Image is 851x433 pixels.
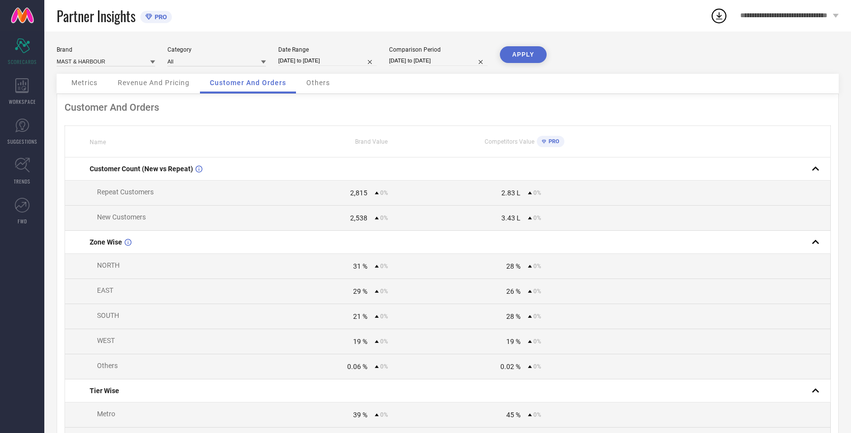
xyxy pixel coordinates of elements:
span: 0% [380,189,388,196]
span: PRO [546,138,559,145]
span: 0% [533,189,541,196]
span: Customer Count (New vs Repeat) [90,165,193,173]
span: Brand Value [355,138,388,145]
span: WORKSPACE [9,98,36,105]
span: FWD [18,217,27,225]
span: New Customers [97,213,146,221]
span: 0% [533,215,541,221]
div: 0.06 % [347,363,367,371]
div: 19 % [353,338,367,345]
span: Metro [97,410,115,418]
span: Customer And Orders [210,79,286,87]
div: 45 % [506,411,521,419]
span: Others [97,362,118,370]
div: 0.02 % [500,363,521,371]
span: Metrics [71,79,98,87]
span: 0% [380,363,388,370]
span: SUGGESTIONS [7,138,37,145]
div: Customer And Orders [65,101,831,113]
span: EAST [97,286,113,294]
span: Competitors Value [485,138,534,145]
input: Select comparison period [389,56,488,66]
span: Zone Wise [90,238,122,246]
div: 39 % [353,411,367,419]
div: Open download list [710,7,728,25]
span: 0% [380,215,388,221]
span: Repeat Customers [97,188,154,196]
div: 26 % [506,287,521,295]
span: WEST [97,337,115,344]
span: 0% [380,411,388,418]
span: Partner Insights [57,6,135,26]
div: 2,538 [350,214,367,222]
div: 28 % [506,312,521,320]
div: 2.83 L [501,189,521,197]
span: 0% [533,313,541,320]
span: 0% [380,263,388,270]
div: 21 % [353,312,367,320]
span: 0% [533,288,541,295]
span: 0% [380,313,388,320]
span: SOUTH [97,311,119,319]
span: Name [90,139,106,146]
span: 0% [533,263,541,270]
input: Select date range [278,56,377,66]
span: Revenue And Pricing [118,79,190,87]
span: Tier Wise [90,387,119,395]
div: 31 % [353,262,367,270]
div: Category [167,46,266,53]
div: 3.43 L [501,214,521,222]
span: SCORECARDS [8,58,37,65]
span: 0% [380,288,388,295]
div: 19 % [506,338,521,345]
div: Comparison Period [389,46,488,53]
div: 28 % [506,262,521,270]
div: 2,815 [350,189,367,197]
span: PRO [152,13,167,21]
span: 0% [533,363,541,370]
button: APPLY [500,46,547,63]
div: 29 % [353,287,367,295]
span: 0% [380,338,388,345]
span: Others [306,79,330,87]
span: TRENDS [14,178,31,185]
div: Brand [57,46,155,53]
div: Date Range [278,46,377,53]
span: 0% [533,338,541,345]
span: 0% [533,411,541,418]
span: NORTH [97,261,120,269]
